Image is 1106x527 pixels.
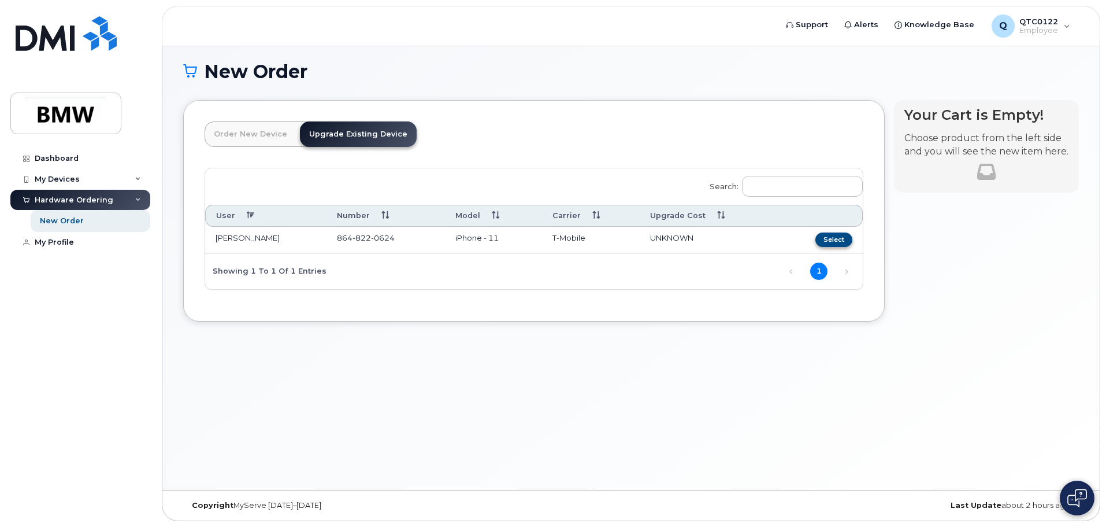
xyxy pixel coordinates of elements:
div: QTC0122 [983,14,1078,38]
a: 1 [810,263,827,280]
th: User: activate to sort column descending [205,205,326,226]
span: 0624 [371,233,395,242]
a: Order New Device [205,121,296,147]
h4: Your Cart is Empty! [904,107,1068,123]
button: Select [815,233,852,247]
label: Search: [702,168,863,201]
a: Upgrade Existing Device [300,121,417,147]
a: Alerts [836,13,886,36]
span: Support [796,19,828,31]
span: Alerts [854,19,878,31]
img: Open chat [1067,489,1087,507]
a: Previous [782,263,800,281]
span: 864 [337,233,395,242]
span: 822 [352,233,371,242]
span: Employee [1019,26,1058,35]
div: Showing 1 to 1 of 1 entries [205,261,326,281]
div: about 2 hours ago [780,501,1079,510]
a: Support [778,13,836,36]
input: Search: [742,176,863,197]
span: QTC0122 [1019,17,1058,26]
strong: Copyright [192,501,233,510]
p: Choose product from the left side and you will see the new item here. [904,132,1068,159]
th: Upgrade Cost: activate to sort column ascending [640,205,777,226]
th: Carrier: activate to sort column ascending [542,205,640,226]
th: Model: activate to sort column ascending [445,205,542,226]
th: Number: activate to sort column ascending [326,205,445,226]
a: Next [838,263,855,281]
strong: Last Update [951,501,1001,510]
div: MyServe [DATE]–[DATE] [183,501,482,510]
a: Knowledge Base [886,13,982,36]
span: UNKNOWN [650,233,693,242]
span: Q [999,19,1007,33]
h1: New Order [183,61,1079,82]
span: Knowledge Base [904,19,974,31]
td: T-Mobile [542,227,640,253]
td: [PERSON_NAME] [205,227,326,253]
td: iPhone - 11 [445,227,542,253]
